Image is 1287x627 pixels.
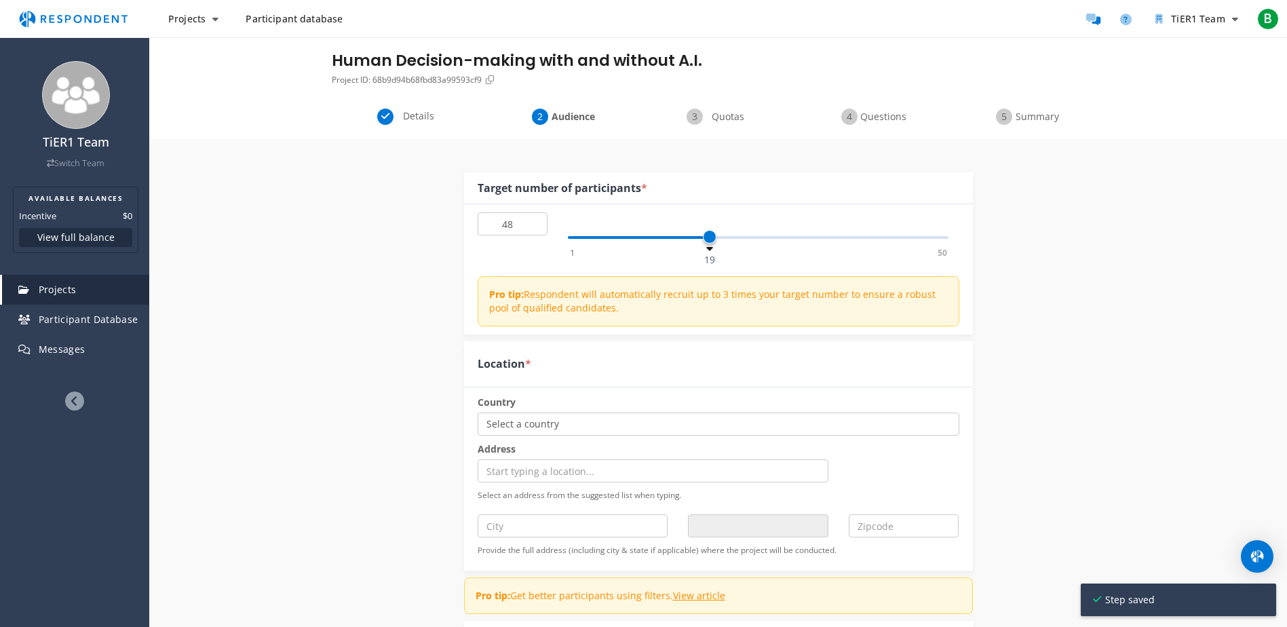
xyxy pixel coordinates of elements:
section: Balance summary [13,187,138,253]
p: Respondent will automatically recruit up to 3 times your target number to ensure a robust pool of... [489,288,950,315]
input: City [478,514,668,537]
span: Messages [39,343,85,356]
button: B [1254,7,1282,31]
a: Help and support [1112,5,1139,33]
strong: Pro tip: [476,589,510,602]
span: TiER1 Team [1171,12,1225,25]
input: Zipcode [849,514,959,537]
div: Audience [486,109,641,125]
div: Location [478,356,531,372]
span: Summary [1015,110,1060,123]
div: Open Intercom Messenger [1241,540,1273,573]
span: Audience [551,110,596,123]
h1: Human Decision-making with and without A.I. [332,52,702,71]
strong: Pro tip: [489,288,524,301]
div: Target number of participants [478,180,647,196]
label: Address [478,442,516,456]
a: View article [673,589,725,602]
span: Project ID: 68b9d94b68fbd83a99593cf9 [332,74,482,85]
span: Quotas [706,110,750,123]
div: Details [332,109,486,125]
a: Switch Team [47,157,104,169]
a: Participant database [235,7,353,31]
h2: AVAILABLE BALANCES [19,193,132,204]
span: Details [396,109,441,123]
div: Summary [950,109,1105,125]
input: Start typing a location... [478,459,829,482]
div: Quotas [641,109,796,125]
span: 50 [936,246,949,259]
span: B [1257,8,1279,30]
img: respondent-logo.png [11,6,136,32]
img: team_avatar_256.png [42,61,110,129]
span: 19 [702,252,717,267]
label: Country [478,396,516,409]
button: View full balance [19,228,132,247]
p: Select an address from the suggested list when typing. [478,489,959,501]
span: Projects [168,12,206,25]
span: 1 [568,246,577,259]
p: Get better participants using filters. [476,589,725,603]
dd: $0 [123,209,132,223]
a: Message participants [1079,5,1107,33]
span: Step saved [1101,593,1264,607]
button: TiER1 Team [1145,7,1249,31]
span: Participant database [246,12,343,25]
span: Participant Database [39,313,138,326]
p: Provide the full address (including city & state if applicable) where the project will be conducted. [478,544,959,556]
button: Projects [157,7,229,31]
div: Questions [796,109,950,125]
dt: Incentive [19,209,56,223]
span: Projects [39,283,77,296]
h4: TiER1 Team [9,136,142,149]
span: Questions [860,110,905,123]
